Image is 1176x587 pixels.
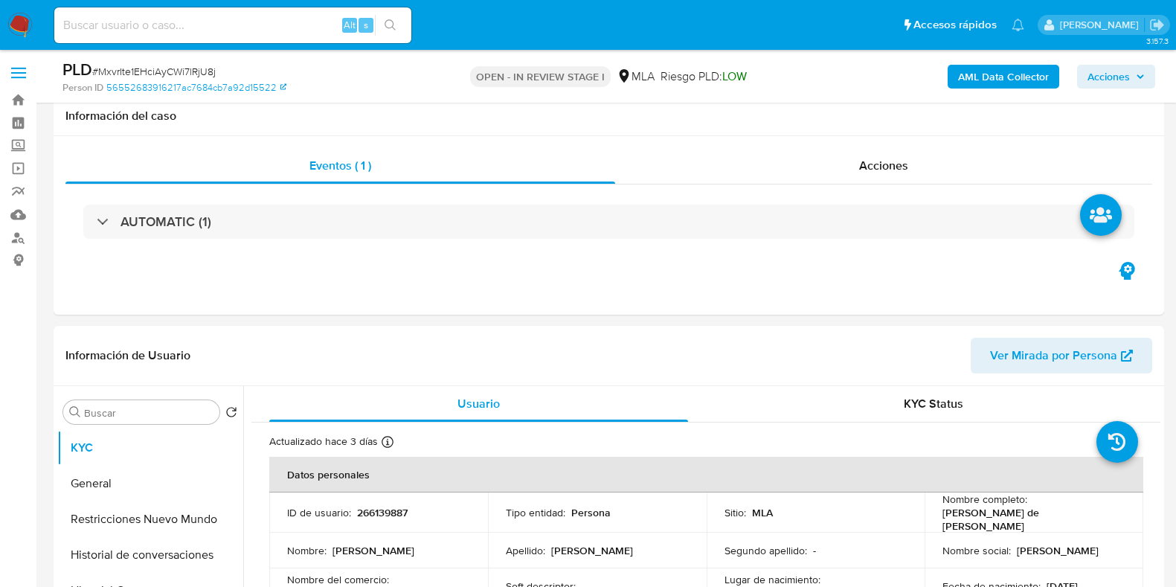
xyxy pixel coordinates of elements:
[948,65,1059,89] button: AML Data Collector
[470,66,611,87] p: OPEN - IN REVIEW STAGE I
[287,506,351,519] p: ID de usuario :
[571,506,611,519] p: Persona
[1087,65,1130,89] span: Acciones
[942,544,1011,557] p: Nombre social :
[724,544,807,557] p: Segundo apellido :
[84,406,213,420] input: Buscar
[813,544,816,557] p: -
[92,64,216,79] span: # MxvrIte1EHciAyCWi7lRjU8j
[506,544,545,557] p: Apellido :
[375,15,405,36] button: search-icon
[942,506,1119,533] p: [PERSON_NAME] de [PERSON_NAME]
[724,506,746,519] p: Sitio :
[106,81,286,94] a: 56552683916217ac7684cb7a92d15522
[457,395,500,412] span: Usuario
[269,434,378,449] p: Actualizado hace 3 días
[65,109,1152,124] h1: Información del caso
[971,338,1152,373] button: Ver Mirada por Persona
[617,68,655,85] div: MLA
[1017,544,1099,557] p: [PERSON_NAME]
[309,157,371,174] span: Eventos ( 1 )
[57,501,243,537] button: Restricciones Nuevo Mundo
[722,68,747,85] span: LOW
[1060,18,1144,32] p: noelia.huarte@mercadolibre.com
[506,506,565,519] p: Tipo entidad :
[958,65,1049,89] b: AML Data Collector
[904,395,963,412] span: KYC Status
[859,157,908,174] span: Acciones
[121,214,211,230] h3: AUTOMATIC (1)
[332,544,414,557] p: [PERSON_NAME]
[661,68,747,85] span: Riesgo PLD:
[942,493,1027,506] p: Nombre completo :
[225,406,237,423] button: Volver al orden por defecto
[913,17,997,33] span: Accesos rápidos
[57,430,243,466] button: KYC
[57,537,243,573] button: Historial de conversaciones
[54,16,411,35] input: Buscar usuario o caso...
[69,406,81,418] button: Buscar
[62,57,92,81] b: PLD
[344,18,356,32] span: Alt
[57,466,243,501] button: General
[65,348,190,363] h1: Información de Usuario
[990,338,1117,373] span: Ver Mirada por Persona
[364,18,368,32] span: s
[83,205,1134,239] div: AUTOMATIC (1)
[551,544,633,557] p: [PERSON_NAME]
[752,506,773,519] p: MLA
[1149,17,1165,33] a: Salir
[62,81,103,94] b: Person ID
[287,573,389,586] p: Nombre del comercio :
[287,544,327,557] p: Nombre :
[724,573,820,586] p: Lugar de nacimiento :
[269,457,1143,493] th: Datos personales
[1077,65,1155,89] button: Acciones
[1012,19,1024,31] a: Notificaciones
[357,506,408,519] p: 266139887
